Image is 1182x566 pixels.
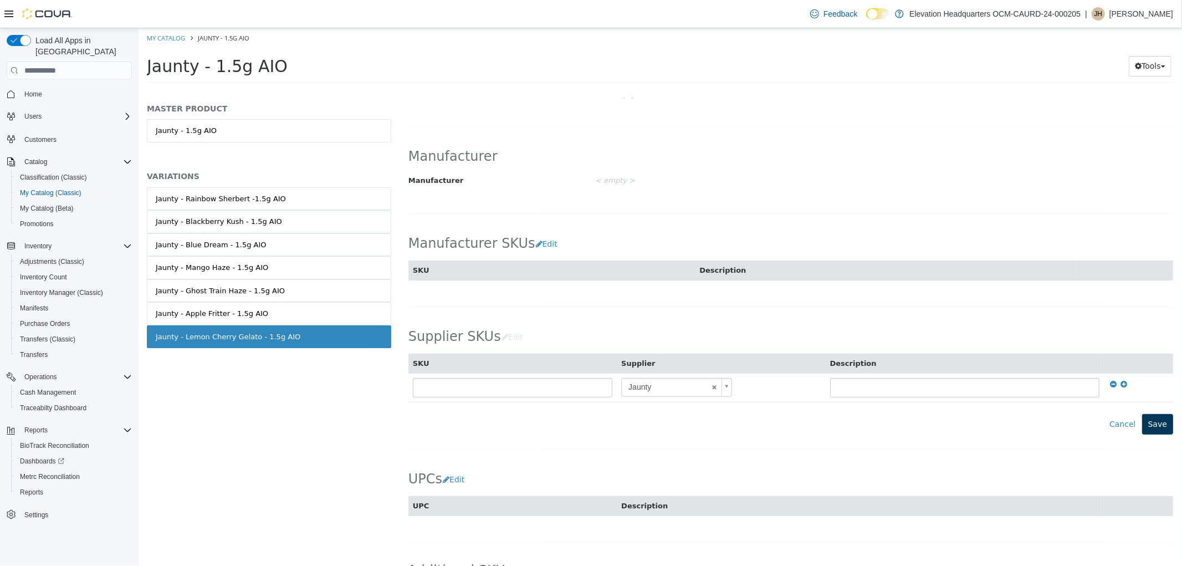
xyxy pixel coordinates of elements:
[362,299,391,319] button: Edit
[20,388,76,397] span: Cash Management
[20,133,61,146] a: Customers
[16,333,80,346] a: Transfers (Classic)
[20,441,89,450] span: BioTrack Reconciliation
[20,424,132,437] span: Reports
[16,455,132,468] span: Dashboards
[1085,7,1087,21] p: |
[8,6,47,14] a: My Catalog
[561,238,607,246] span: Description
[59,6,111,14] span: Jaunty - 1.5g AIO
[20,288,103,297] span: Inventory Manager (Classic)
[866,19,867,20] span: Dark Mode
[16,171,132,184] span: Classification (Classic)
[11,300,136,316] button: Manifests
[20,273,67,282] span: Inventory Count
[20,110,132,123] span: Users
[24,373,57,381] span: Operations
[20,404,86,412] span: Traceabilty Dashboard
[24,511,48,519] span: Settings
[866,8,889,20] input: Dark Mode
[16,202,78,215] a: My Catalog (Beta)
[11,170,136,185] button: Classification (Classic)
[270,299,391,319] h2: Supplier SKUs
[11,201,136,216] button: My Catalog (Beta)
[909,7,1081,21] p: Elevation Headquarters OCM-CAURD-24-000205
[16,217,58,231] a: Promotions
[20,132,132,146] span: Customers
[20,239,56,253] button: Inventory
[16,286,108,299] a: Inventory Manager (Classic)
[20,204,74,213] span: My Catalog (Beta)
[16,348,132,361] span: Transfers
[8,143,253,153] h5: VARIATIONS
[7,81,132,552] nav: Complex example
[17,280,130,291] div: Jaunty - Apple Fritter - 1.5g AIO
[274,473,291,482] span: UPC
[16,455,69,468] a: Dashboards
[1094,7,1103,21] span: JH
[274,238,291,246] span: SKU
[16,286,132,299] span: Inventory Manager (Classic)
[270,148,325,156] span: Manufacturer
[22,8,72,19] img: Cova
[16,439,94,452] a: BioTrack Reconciliation
[11,316,136,332] button: Purchase Orders
[16,486,132,499] span: Reports
[1109,7,1173,21] p: [PERSON_NAME]
[11,347,136,363] button: Transfers
[24,157,47,166] span: Catalog
[24,242,52,251] span: Inventory
[269,534,374,551] span: Additional SKUs
[2,131,136,147] button: Customers
[17,257,146,268] div: Jaunty - Ghost Train Haze - 1.5g AIO
[20,220,54,228] span: Promotions
[990,28,1033,48] button: Tools
[11,438,136,453] button: BioTrack Reconciliation
[11,385,136,400] button: Cash Management
[20,508,132,522] span: Settings
[20,350,48,359] span: Transfers
[20,304,48,313] span: Manifests
[20,370,62,384] button: Operations
[16,439,132,452] span: BioTrack Reconciliation
[20,370,132,384] span: Operations
[17,234,130,245] div: Jaunty - Mango Haze - 1.5g AIO
[31,35,132,57] span: Load All Apps in [GEOGRAPHIC_DATA]
[16,470,132,483] span: Metrc Reconciliation
[20,335,75,344] span: Transfers (Classic)
[20,188,81,197] span: My Catalog (Classic)
[16,217,132,231] span: Promotions
[457,143,978,162] div: < empty >
[20,155,52,169] button: Catalog
[11,485,136,500] button: Reports
[24,90,42,99] span: Home
[20,239,132,253] span: Inventory
[20,508,53,522] a: Settings
[11,216,136,232] button: Promotions
[397,206,425,226] button: Edit
[20,110,46,123] button: Users
[11,254,136,269] button: Adjustments (Classic)
[17,303,162,314] div: Jaunty - Lemon Cherry Gelato - 1.5g AIO
[20,88,47,101] a: Home
[20,319,70,328] span: Purchase Orders
[16,171,91,184] a: Classification (Classic)
[11,269,136,285] button: Inventory Count
[270,120,1035,137] h2: Manufacturer
[16,386,80,399] a: Cash Management
[20,472,80,481] span: Metrc Reconciliation
[1092,7,1105,21] div: Jadden Hamilton
[483,350,570,368] span: Jaunty
[8,75,253,85] h5: MASTER PRODUCT
[16,401,132,415] span: Traceabilty Dashboard
[806,3,862,25] a: Feedback
[11,332,136,347] button: Transfers (Classic)
[965,386,1003,406] button: Cancel
[16,333,132,346] span: Transfers (Classic)
[16,317,132,330] span: Purchase Orders
[24,135,57,144] span: Customers
[16,186,132,200] span: My Catalog (Classic)
[8,28,149,48] span: Jaunty - 1.5g AIO
[20,457,64,466] span: Dashboards
[16,271,132,284] span: Inventory Count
